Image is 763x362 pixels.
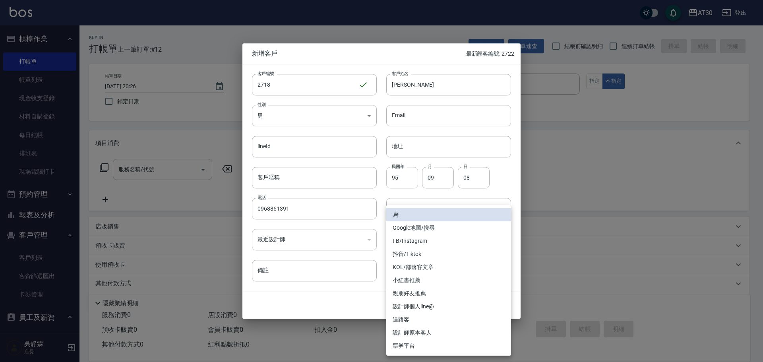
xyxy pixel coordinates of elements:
li: FB/Instagram [386,234,511,248]
li: Google地圖/搜尋 [386,221,511,234]
li: 抖音/Tiktok [386,248,511,261]
li: 親朋好友推薦 [386,287,511,300]
li: 過路客 [386,313,511,326]
li: 設計師個人line@ [386,300,511,313]
li: 票券平台 [386,339,511,352]
li: 小紅書推薦 [386,274,511,287]
em: 無 [393,211,398,219]
li: KOL/部落客文章 [386,261,511,274]
li: 設計師原本客人 [386,326,511,339]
